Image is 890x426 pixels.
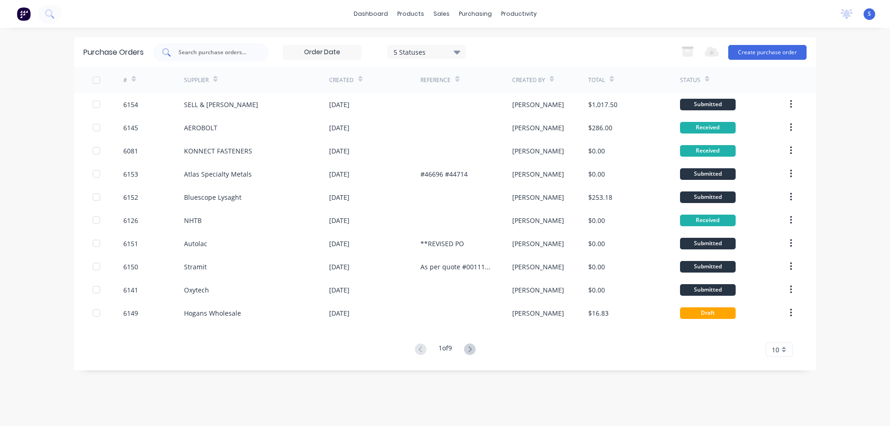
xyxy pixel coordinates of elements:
[680,122,736,134] div: Received
[496,7,541,21] div: productivity
[454,7,496,21] div: purchasing
[588,216,605,225] div: $0.00
[588,123,612,133] div: $286.00
[184,285,209,295] div: Oxytech
[680,99,736,110] div: Submitted
[283,45,361,59] input: Order Date
[329,285,350,295] div: [DATE]
[329,262,350,272] div: [DATE]
[17,7,31,21] img: Factory
[83,47,144,58] div: Purchase Orders
[123,123,138,133] div: 6145
[184,123,217,133] div: AEROBOLT
[178,48,254,57] input: Search purchase orders...
[772,345,779,355] span: 10
[680,76,700,84] div: Status
[329,100,350,109] div: [DATE]
[123,308,138,318] div: 6149
[123,169,138,179] div: 6153
[349,7,393,21] a: dashboard
[123,192,138,202] div: 6152
[329,76,354,84] div: Created
[680,307,736,319] div: Draft
[512,239,564,248] div: [PERSON_NAME]
[868,10,871,18] span: S
[680,215,736,226] div: Received
[439,343,452,356] div: 1 of 9
[512,308,564,318] div: [PERSON_NAME]
[184,216,202,225] div: NHTB
[512,169,564,179] div: [PERSON_NAME]
[184,308,241,318] div: Hogans Wholesale
[512,262,564,272] div: [PERSON_NAME]
[329,123,350,133] div: [DATE]
[588,192,612,202] div: $253.18
[329,216,350,225] div: [DATE]
[512,146,564,156] div: [PERSON_NAME]
[680,261,736,273] div: Submitted
[420,76,451,84] div: Reference
[184,146,252,156] div: KONNECT FASTENERS
[123,216,138,225] div: 6126
[123,285,138,295] div: 6141
[420,239,464,248] div: **REVISED PO
[680,168,736,180] div: Submitted
[420,262,493,272] div: As per quote #0011151553
[184,239,207,248] div: Autolac
[588,100,617,109] div: $1,017.50
[184,192,242,202] div: Bluescope Lysaght
[420,169,468,179] div: #46696 #44714
[123,100,138,109] div: 6154
[512,216,564,225] div: [PERSON_NAME]
[329,169,350,179] div: [DATE]
[393,7,429,21] div: products
[512,76,545,84] div: Created By
[680,284,736,296] div: Submitted
[588,76,605,84] div: Total
[329,146,350,156] div: [DATE]
[184,169,252,179] div: Atlas Specialty Metals
[728,45,807,60] button: Create purchase order
[588,262,605,272] div: $0.00
[429,7,454,21] div: sales
[680,191,736,203] div: Submitted
[184,262,207,272] div: Stramit
[184,76,209,84] div: Supplier
[680,238,736,249] div: Submitted
[123,146,138,156] div: 6081
[329,192,350,202] div: [DATE]
[680,145,736,157] div: Received
[329,239,350,248] div: [DATE]
[184,100,258,109] div: SELL & [PERSON_NAME]
[588,146,605,156] div: $0.00
[512,192,564,202] div: [PERSON_NAME]
[588,285,605,295] div: $0.00
[123,262,138,272] div: 6150
[588,308,609,318] div: $16.83
[588,169,605,179] div: $0.00
[512,285,564,295] div: [PERSON_NAME]
[512,123,564,133] div: [PERSON_NAME]
[588,239,605,248] div: $0.00
[123,76,127,84] div: #
[394,47,460,57] div: 5 Statuses
[512,100,564,109] div: [PERSON_NAME]
[123,239,138,248] div: 6151
[329,308,350,318] div: [DATE]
